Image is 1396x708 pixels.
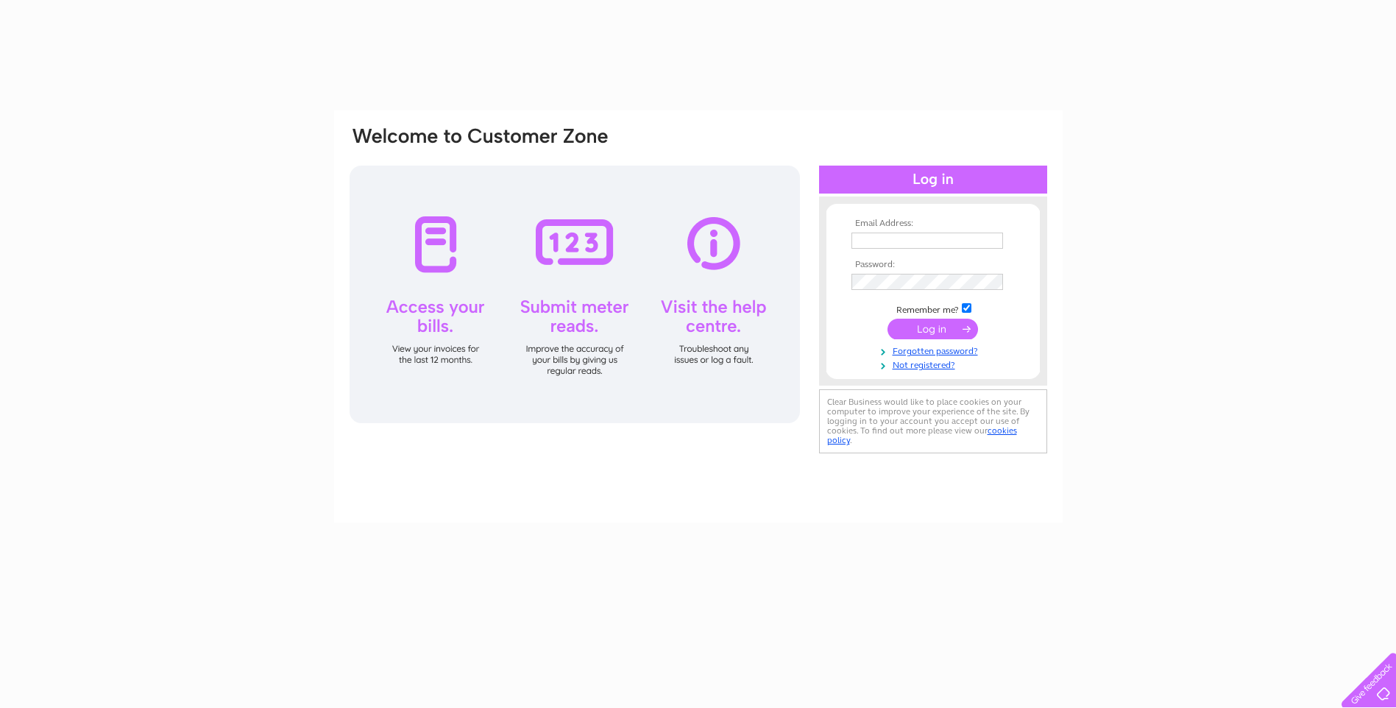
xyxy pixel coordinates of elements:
[851,357,1018,371] a: Not registered?
[827,425,1017,445] a: cookies policy
[848,301,1018,316] td: Remember me?
[887,319,978,339] input: Submit
[819,389,1047,453] div: Clear Business would like to place cookies on your computer to improve your experience of the sit...
[848,219,1018,229] th: Email Address:
[851,343,1018,357] a: Forgotten password?
[848,260,1018,270] th: Password:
